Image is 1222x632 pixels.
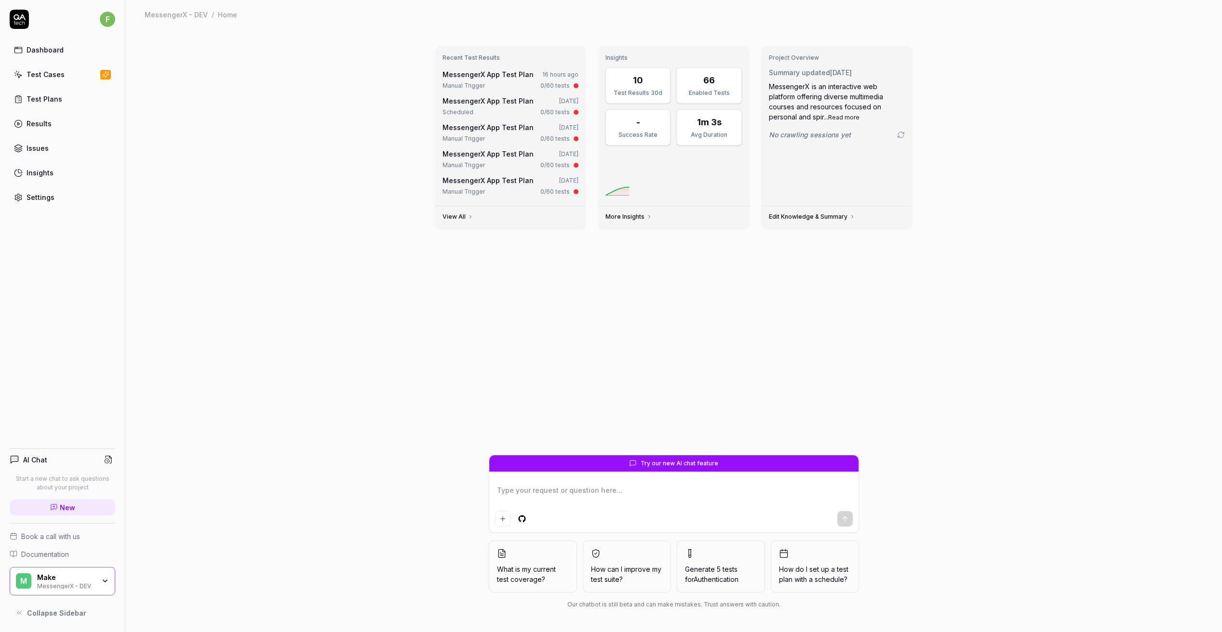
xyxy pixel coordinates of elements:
div: Scheduled [443,108,473,117]
button: MMakeMessengerX - DEV [10,567,115,596]
div: MessengerX - DEV [37,581,95,589]
span: f [100,12,115,27]
span: How can I improve my test suite? [591,564,663,584]
div: 0/60 tests [540,134,570,143]
div: 0/60 tests [540,187,570,196]
a: Documentation [10,549,115,559]
a: Results [10,114,115,133]
time: 16 hours ago [542,71,578,78]
div: Test Plans [27,94,62,104]
time: [DATE] [559,150,578,158]
div: Manual Trigger [443,161,485,170]
button: What is my current test coverage? [489,540,577,592]
div: Success Rate [612,131,664,139]
button: How can I improve my test suite? [583,540,671,592]
div: Test Cases [27,69,65,79]
button: How do I set up a test plan with a schedule? [771,540,859,592]
a: View All [443,213,473,221]
div: MessengerX - DEV [145,10,208,19]
time: [DATE] [559,124,578,131]
time: [DATE] [830,68,852,77]
a: Test Cases [10,65,115,84]
button: Add attachment [495,511,510,527]
div: Insights [27,168,54,178]
div: Manual Trigger [443,187,485,196]
a: Go to crawling settings [897,131,905,139]
span: Try our new AI chat feature [641,459,718,468]
a: More Insights [605,213,652,221]
a: Insights [10,163,115,182]
div: 10 [633,74,643,87]
a: Test Plans [10,90,115,108]
div: Dashboard [27,45,64,55]
a: MessengerX App Test Plan [443,97,534,105]
div: 1m 3s [697,116,722,129]
div: 66 [703,74,715,87]
p: Start a new chat to ask questions about your project [10,474,115,492]
button: Read more [828,113,859,122]
div: Home [218,10,237,19]
div: Enabled Tests [683,89,735,97]
div: Settings [27,192,54,202]
span: MessengerX is an interactive web platform offering diverse multimedia courses and resources focus... [769,82,883,121]
div: 0/60 tests [540,161,570,170]
a: New [10,500,115,515]
a: Settings [10,188,115,207]
span: New [60,502,75,513]
div: Avg Duration [683,131,735,139]
span: What is my current test coverage? [497,564,569,584]
button: Generate 5 tests forAuthentication [677,540,765,592]
a: Edit Knowledge & Summary [769,213,855,221]
div: Manual Trigger [443,81,485,90]
a: MessengerX App Test Plan [443,150,534,158]
span: Summary updated [769,68,830,77]
a: MessengerX App Test Plan[DATE]Manual Trigger0/60 tests [441,120,581,145]
time: [DATE] [559,177,578,184]
div: Our chatbot is still beta and can make mistakes. Trust answers with caution. [489,600,859,609]
span: Book a call with us [21,531,80,541]
a: MessengerX App Test Plan [443,70,534,79]
span: M [16,573,31,589]
div: / [212,10,214,19]
div: Results [27,118,52,129]
span: Collapse Sidebar [27,608,86,618]
a: MessengerX App Test Plan[DATE]Scheduled0/60 tests [441,94,581,118]
a: Dashboard [10,40,115,59]
h3: Project Overview [769,54,905,62]
h3: Insights [605,54,742,62]
time: [DATE] [559,97,578,105]
span: No crawling sessions yet [769,130,851,140]
h4: AI Chat [23,455,47,465]
div: 0/60 tests [540,81,570,90]
a: MessengerX App Test Plan[DATE]Manual Trigger0/60 tests [441,147,581,171]
div: Issues [27,143,49,153]
div: Test Results 30d [612,89,664,97]
a: MessengerX App Test Plan[DATE]Manual Trigger0/60 tests [441,173,581,198]
div: Make [37,573,95,582]
h3: Recent Test Results [443,54,579,62]
a: MessengerX App Test Plan16 hours agoManual Trigger0/60 tests [441,67,581,92]
button: f [100,10,115,29]
a: MessengerX App Test Plan [443,176,534,184]
a: MessengerX App Test Plan [443,123,534,132]
button: Collapse Sidebar [10,603,115,622]
a: Book a call with us [10,531,115,541]
div: Manual Trigger [443,134,485,143]
span: Documentation [21,549,69,559]
span: Generate 5 tests for Authentication [685,565,739,583]
div: 0/60 tests [540,108,570,117]
div: - [636,116,640,129]
span: How do I set up a test plan with a schedule? [779,564,851,584]
a: Issues [10,139,115,158]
